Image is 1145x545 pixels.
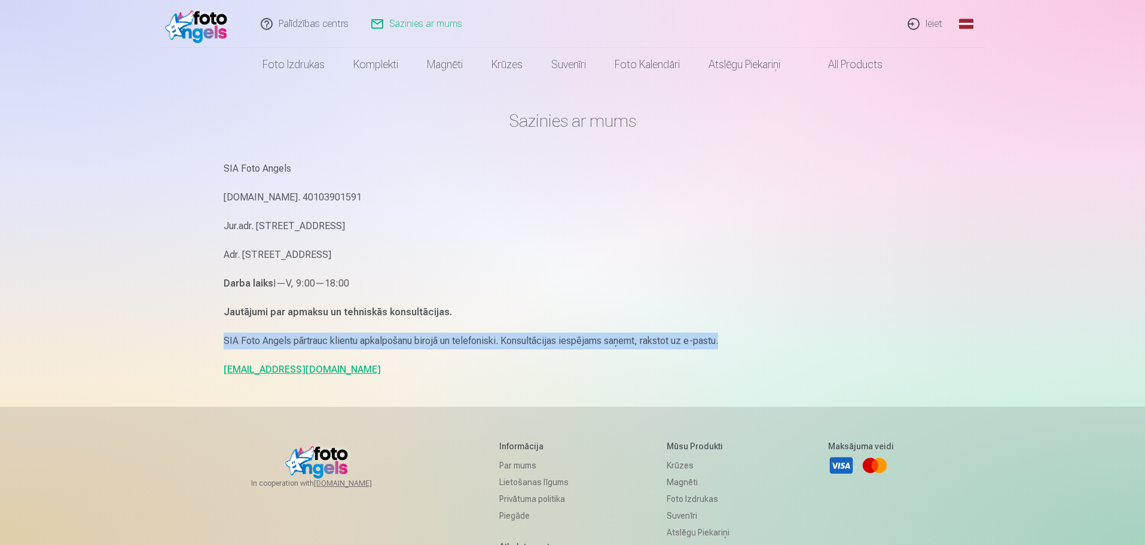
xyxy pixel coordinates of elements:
h5: Maksājuma veidi [828,440,894,452]
a: Foto izdrukas [248,48,339,81]
a: Foto izdrukas [667,491,729,507]
a: Komplekti [339,48,413,81]
a: Foto kalendāri [600,48,694,81]
strong: Darba laiks [224,278,273,289]
a: Piegāde [499,507,569,524]
a: Lietošanas līgums [499,474,569,491]
a: Suvenīri [667,507,729,524]
a: Par mums [499,457,569,474]
a: All products [795,48,897,81]
strong: Jautājumi par apmaksu un tehniskās konsultācijas. [224,306,452,318]
span: In cooperation with [251,479,401,488]
a: Magnēti [413,48,477,81]
a: Atslēgu piekariņi [667,524,729,541]
a: [EMAIL_ADDRESS][DOMAIN_NAME] [224,364,381,375]
p: SIA Foto Angels [224,160,922,177]
a: Krūzes [667,457,729,474]
p: SIA Foto Angels pārtrauc klientu apkalpošanu birojā un telefoniski. Konsultācijas iespējams saņem... [224,333,922,349]
h1: Sazinies ar mums [224,110,922,132]
a: Visa [828,452,854,479]
h5: Informācija [499,440,569,452]
p: [DOMAIN_NAME]. 40103901591 [224,189,922,206]
a: Atslēgu piekariņi [694,48,795,81]
h5: Mūsu produkti [667,440,729,452]
p: Jur.adr. [STREET_ADDRESS] [224,218,922,235]
a: Privātuma politika [499,491,569,507]
a: Suvenīri [537,48,600,81]
a: Magnēti [667,474,729,491]
p: Adr. [STREET_ADDRESS] [224,246,922,263]
img: /fa1 [165,5,234,43]
a: [DOMAIN_NAME] [314,479,401,488]
p: I—V, 9:00—18:00 [224,275,922,292]
a: Mastercard [862,452,888,479]
a: Krūzes [477,48,537,81]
